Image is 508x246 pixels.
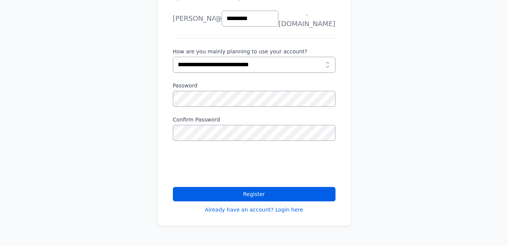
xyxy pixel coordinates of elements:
[205,206,303,213] a: Already have an account? Login here
[173,11,214,26] li: [PERSON_NAME]
[173,150,288,179] iframe: reCAPTCHA
[173,82,336,89] label: Password
[173,48,336,55] label: How are you mainly planning to use your account?
[278,8,335,29] span: .[DOMAIN_NAME]
[173,116,336,123] label: Confirm Password
[215,13,222,24] span: @
[173,187,336,201] button: Register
